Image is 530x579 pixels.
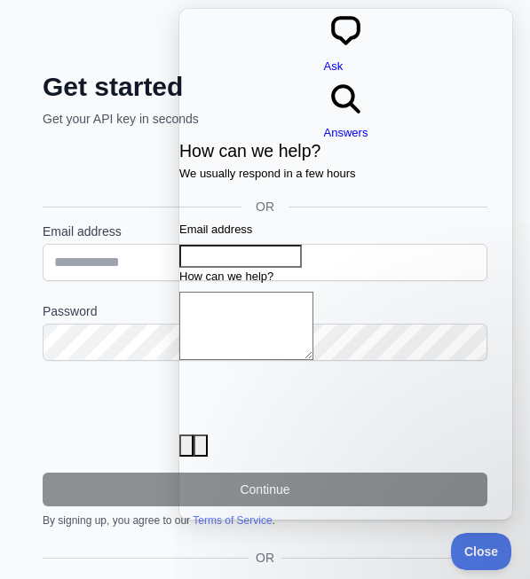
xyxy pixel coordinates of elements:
[43,513,487,528] div: By signing up, you agree to our .
[43,71,487,103] h2: Get started
[43,473,487,506] button: Continue
[249,549,281,567] span: OR
[34,147,318,186] iframe: Sign in with Google Button
[43,110,487,128] p: Get your API key in seconds
[179,9,512,520] iframe: Help Scout Beacon - Live Chat, Contact Form, and Knowledge Base
[193,514,272,527] a: Terms of Service
[131,382,400,451] iframe: reCAPTCHA
[451,533,512,570] iframe: Help Scout Beacon - Close
[43,223,487,240] label: Email address
[43,302,487,320] label: Password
